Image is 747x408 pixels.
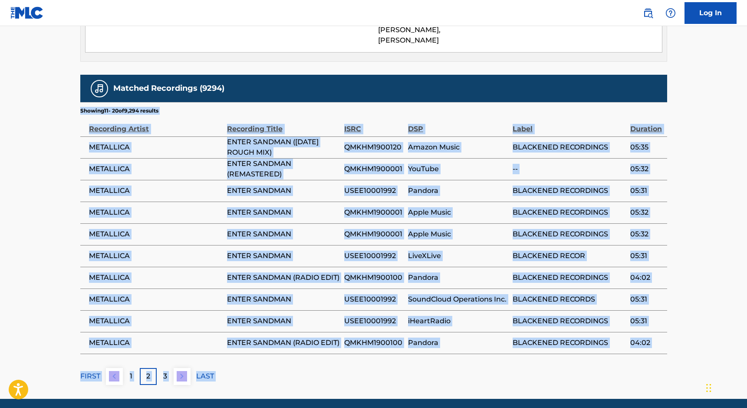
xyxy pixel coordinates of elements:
span: Apple Music [408,229,509,239]
span: BLACKENED RECORDINGS [513,272,625,283]
span: BLACKENED RECORDINGS [513,142,625,153]
span: ENTER SANDMAN (RADIO EDIT) [227,338,340,348]
span: ENTER SANDMAN ([DATE] ROUGH MIX) [227,137,340,158]
span: 05:31 [630,316,663,326]
span: METALLICA [89,338,223,348]
span: Pandora [408,338,509,348]
span: USEE10001992 [344,251,404,261]
span: SoundCloud Operations Inc. [408,294,509,305]
p: LAST [196,371,214,381]
span: ENTER SANDMAN [227,294,340,305]
span: Pandora [408,272,509,283]
a: Log In [684,2,737,24]
span: METALLICA [89,294,223,305]
img: Matched Recordings [94,83,105,94]
iframe: Chat Widget [704,366,747,408]
span: iHeartRadio [408,316,509,326]
div: Drag [706,375,711,401]
span: METALLICA [89,207,223,218]
span: METALLICA [89,142,223,153]
p: 2 [146,371,150,381]
p: 3 [163,371,167,381]
span: Apple Music [408,207,509,218]
div: Help [662,4,679,22]
span: ENTER SANDMAN [227,207,340,218]
span: METALLICA [89,164,223,174]
img: help [665,8,676,18]
div: ISRC [344,115,404,134]
span: ENTER SANDMAN (REMASTERED) [227,159,340,179]
span: METALLICA [89,229,223,239]
span: 05:31 [630,186,663,196]
span: QMKHM1900001 [344,164,404,174]
span: QMKHM1900001 [344,207,404,218]
span: BLACKENED RECORDINGS [513,316,625,326]
span: QMKHM1900100 [344,338,404,348]
span: ENTER SANDMAN [227,316,340,326]
span: 05:31 [630,294,663,305]
span: BLACKENED RECORDINGS [513,338,625,348]
span: QMKHM1900001 [344,229,404,239]
p: 1 [130,371,132,381]
span: 05:32 [630,207,663,218]
span: ENTER SANDMAN [227,229,340,239]
span: USEE10001992 [344,186,404,196]
span: BLACKENED RECORDS [513,294,625,305]
span: METALLICA [89,316,223,326]
span: BLACKENED RECORDINGS [513,207,625,218]
span: 05:35 [630,142,663,153]
img: MLC Logo [10,7,44,19]
img: right [177,371,187,381]
span: 05:32 [630,164,663,174]
h5: Matched Recordings (9294) [113,83,224,93]
div: Recording Title [227,115,340,134]
a: Public Search [639,4,657,22]
img: search [643,8,653,18]
span: ENTER SANDMAN (RADIO EDIT) [227,272,340,283]
span: USEE10001992 [344,294,404,305]
span: USEE10001992 [344,316,404,326]
div: DSP [408,115,509,134]
span: Amazon Music [408,142,509,153]
span: YouTube [408,164,509,174]
span: 05:31 [630,251,663,261]
span: BLACKENED RECORDINGS [513,186,625,196]
p: Showing 11 - 20 of 9,294 results [80,107,158,115]
span: BLACKENED RECOR [513,251,625,261]
span: METALLICA [89,272,223,283]
span: QMKHM1900120 [344,142,404,153]
span: Pandora [408,186,509,196]
span: 04:02 [630,338,663,348]
span: QMKHM1900100 [344,272,404,283]
span: BLACKENED RECORDINGS [513,229,625,239]
span: 04:02 [630,272,663,283]
span: ENTER SANDMAN [227,251,340,261]
p: FIRST [80,371,100,381]
div: Label [513,115,625,134]
span: ENTER SANDMAN [227,186,340,196]
div: Recording Artist [89,115,223,134]
span: METALLICA [89,251,223,261]
div: Duration [630,115,663,134]
img: left [109,371,119,381]
span: METALLICA [89,186,223,196]
span: -- [513,164,625,174]
span: 05:32 [630,229,663,239]
span: LiveXLive [408,251,509,261]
